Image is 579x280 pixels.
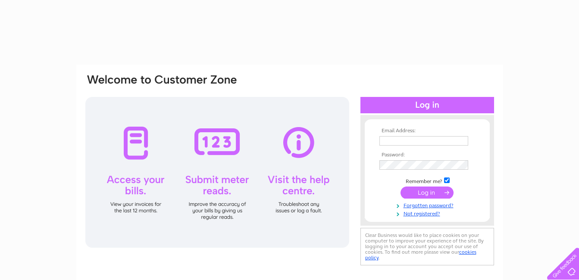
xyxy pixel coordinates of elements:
[365,249,476,261] a: cookies policy
[360,228,494,265] div: Clear Business would like to place cookies on your computer to improve your experience of the sit...
[377,152,477,158] th: Password:
[401,187,454,199] input: Submit
[377,176,477,185] td: Remember me?
[379,201,477,209] a: Forgotten password?
[377,128,477,134] th: Email Address:
[379,209,477,217] a: Not registered?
